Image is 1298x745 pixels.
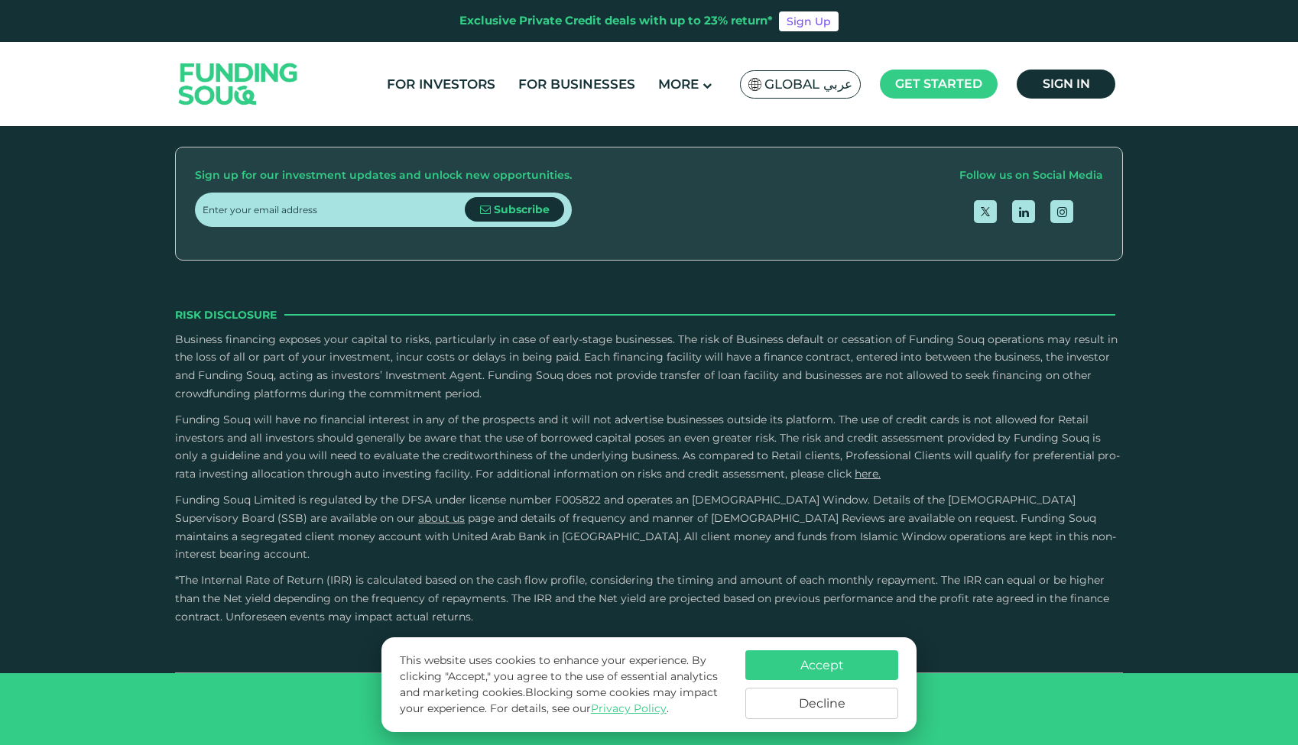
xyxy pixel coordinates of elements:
[745,650,898,680] button: Accept
[514,72,639,97] a: For Businesses
[400,685,718,715] span: Blocking some cookies may impact your experience.
[494,202,550,216] span: Subscribe
[490,701,669,715] span: For details, see our .
[1050,200,1073,223] a: open Instagram
[468,511,495,525] span: page
[981,207,990,216] img: twitter
[591,701,667,715] a: Privacy Policy
[400,653,730,717] p: This website uses cookies to enhance your experience. By clicking "Accept," you agree to the use ...
[895,76,982,91] span: Get started
[779,11,839,31] a: Sign Up
[175,413,1120,481] span: Funding Souq will have no financial interest in any of the prospects and it will not advertise bu...
[175,331,1123,403] p: Business financing exposes your capital to risks, particularly in case of early-stage businesses....
[418,511,465,525] a: About Us
[175,306,277,323] span: Risk Disclosure
[175,572,1123,626] p: *The Internal Rate of Return (IRR) is calculated based on the cash flow profile, considering the ...
[465,197,564,222] button: Subscribe
[203,193,465,227] input: Enter your email address
[459,12,773,30] div: Exclusive Private Credit deals with up to 23% return*
[1017,70,1115,99] a: Sign in
[383,72,499,97] a: For Investors
[745,688,898,719] button: Decline
[175,493,1076,525] span: Funding Souq Limited is regulated by the DFSA under license number F005822 and operates an [DEMOG...
[974,200,997,223] a: open Twitter
[764,76,852,93] span: Global عربي
[748,78,762,91] img: SA Flag
[1043,76,1090,91] span: Sign in
[175,511,1116,562] span: and details of frequency and manner of [DEMOGRAPHIC_DATA] Reviews are available on request. Fundi...
[1012,200,1035,223] a: open Linkedin
[855,467,881,481] a: here.
[658,76,699,92] span: More
[959,167,1103,185] div: Follow us on Social Media
[195,167,572,185] div: Sign up for our investment updates and unlock new opportunities.
[164,45,313,122] img: Logo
